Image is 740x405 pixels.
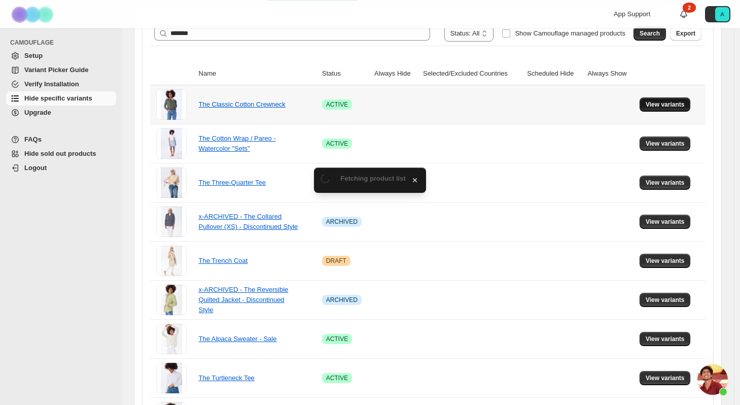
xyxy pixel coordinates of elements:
span: Show Camouflage managed products [515,29,625,37]
span: App Support [614,10,650,18]
span: View variants [646,335,685,343]
a: The Turtleneck Tee [199,374,255,382]
a: 2 [679,9,689,19]
span: ARCHIVED [326,218,358,226]
a: Logout [6,161,116,175]
a: The Classic Cotton Crewneck [199,100,286,108]
button: Search [633,26,666,41]
button: View variants [640,215,691,229]
span: ACTIVE [326,100,348,109]
span: Logout [24,164,47,172]
span: Variant Picker Guide [24,66,88,74]
a: Setup [6,49,116,63]
a: Hide specific variants [6,91,116,106]
th: Name [196,62,319,85]
span: CAMOUFLAGE [10,39,117,47]
button: View variants [640,332,691,346]
button: View variants [640,254,691,268]
span: View variants [646,296,685,304]
a: The Three-Quarter Tee [199,179,266,186]
text: A [720,11,724,17]
span: Export [676,29,695,38]
a: The Trench Coat [199,257,248,264]
a: Hide sold out products [6,147,116,161]
th: Always Show [584,62,637,85]
span: Search [640,29,660,38]
span: View variants [646,257,685,265]
div: 2 [683,3,696,13]
span: View variants [646,100,685,109]
th: Scheduled Hide [524,62,584,85]
span: View variants [646,179,685,187]
span: Fetching product list [340,175,406,182]
a: Upgrade [6,106,116,120]
button: Avatar with initials A [705,6,730,22]
th: Always Hide [371,62,420,85]
button: View variants [640,97,691,112]
img: Camouflage [8,1,59,28]
span: View variants [646,374,685,382]
button: View variants [640,137,691,151]
span: Setup [24,52,43,59]
a: Verify Installation [6,77,116,91]
span: View variants [646,140,685,148]
span: Hide specific variants [24,94,92,102]
a: The Alpaca Sweater - Sale [199,335,277,343]
span: ARCHIVED [326,296,358,304]
button: View variants [640,371,691,385]
span: View variants [646,218,685,226]
span: Avatar with initials A [715,7,729,21]
button: View variants [640,293,691,307]
a: FAQs [6,132,116,147]
span: Verify Installation [24,80,79,88]
span: FAQs [24,136,42,143]
button: Export [670,26,701,41]
th: Status [319,62,371,85]
button: View variants [640,176,691,190]
span: ACTIVE [326,335,348,343]
span: ACTIVE [326,140,348,148]
a: x-ARCHIVED - The Reversible Quilted Jacket - Discontinued Style [199,286,289,314]
a: Open chat [697,364,728,395]
a: Variant Picker Guide [6,63,116,77]
span: Upgrade [24,109,51,116]
a: The Cotton Wrap / Pareo - Watercolor "Sets" [199,134,276,152]
span: Hide sold out products [24,150,96,157]
a: x-ARCHIVED - The Collared Pullover (XS) - Discontinued Style [199,213,298,230]
span: DRAFT [326,257,346,265]
th: Selected/Excluded Countries [420,62,524,85]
